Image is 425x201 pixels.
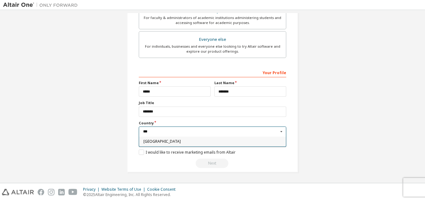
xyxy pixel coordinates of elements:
label: Job Title [139,100,286,105]
span: [GEOGRAPHIC_DATA] [143,140,282,143]
div: Everyone else [143,35,282,44]
div: For individuals, businesses and everyone else looking to try Altair software and explore our prod... [143,44,282,54]
label: First Name [139,80,211,85]
div: Email already exists [139,159,286,168]
img: facebook.svg [38,189,44,195]
img: altair_logo.svg [2,189,34,195]
p: © 2025 Altair Engineering, Inc. All Rights Reserved. [83,192,179,197]
label: Country [139,121,286,126]
div: For faculty & administrators of academic institutions administering students and accessing softwa... [143,15,282,25]
div: Cookie Consent [147,187,179,192]
img: youtube.svg [68,189,77,195]
img: instagram.svg [48,189,54,195]
img: linkedin.svg [58,189,65,195]
div: Your Profile [139,67,286,77]
div: Website Terms of Use [101,187,147,192]
img: Altair One [3,2,81,8]
label: Last Name [214,80,286,85]
label: I would like to receive marketing emails from Altair [139,150,236,155]
div: Privacy [83,187,101,192]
